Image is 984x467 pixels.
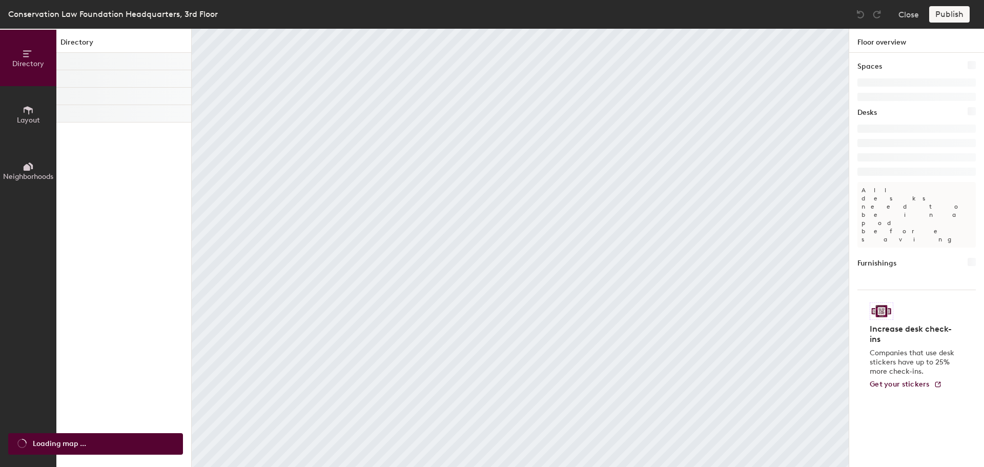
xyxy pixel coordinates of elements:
h1: Furnishings [857,258,896,269]
h4: Increase desk check-ins [870,324,957,344]
img: Undo [855,9,866,19]
span: Directory [12,59,44,68]
p: All desks need to be in a pod before saving [857,182,976,248]
h1: Desks [857,107,877,118]
span: Loading map ... [33,438,86,450]
a: Get your stickers [870,380,942,389]
span: Layout [17,116,40,125]
button: Close [898,6,919,23]
p: Companies that use desk stickers have up to 25% more check-ins. [870,349,957,376]
canvas: Map [192,29,849,467]
h1: Floor overview [849,29,984,53]
img: Redo [872,9,882,19]
span: Get your stickers [870,380,930,389]
span: Neighborhoods [3,172,53,181]
h1: Directory [56,37,191,53]
h1: Spaces [857,61,882,72]
div: Conservation Law Foundation Headquarters, 3rd Floor [8,8,218,21]
img: Sticker logo [870,302,893,320]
